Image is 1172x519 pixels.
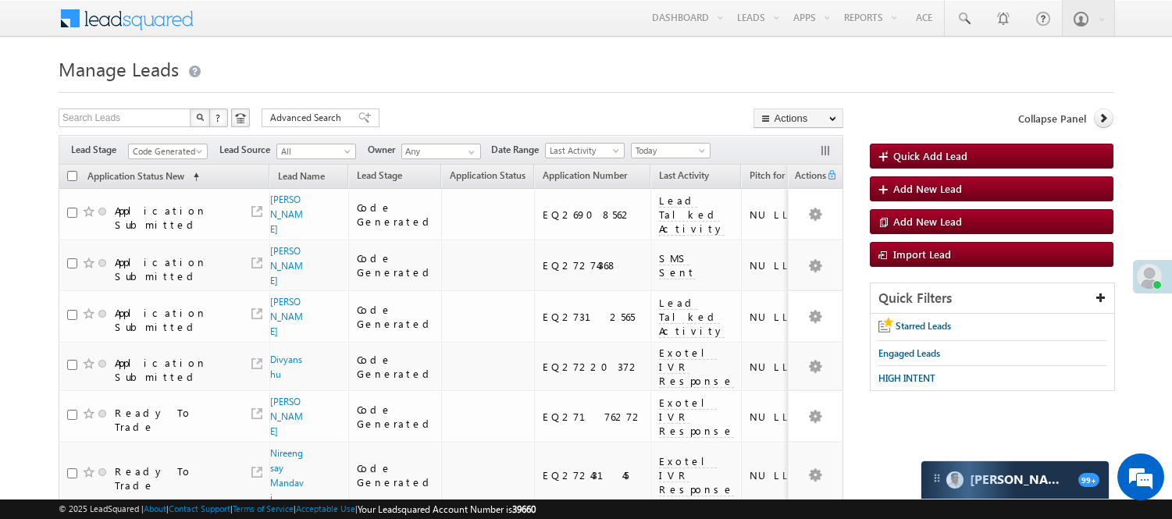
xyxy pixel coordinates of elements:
div: Ready To Trade [115,406,232,434]
div: NULL [750,360,807,374]
div: NULL [750,258,807,272]
div: NULL [750,208,807,222]
button: ? [209,108,228,127]
span: (sorted ascending) [187,171,199,183]
div: EQ27243145 [543,468,643,482]
div: NULL [750,410,807,424]
a: Acceptable Use [296,503,355,514]
span: Lead Stage [357,169,402,181]
span: Quick Add Lead [893,149,967,162]
span: Exotel IVR Response [659,396,734,438]
div: Application Submitted [115,306,232,334]
button: Actions [753,108,843,128]
a: Nireeng say Mandavi [270,447,304,503]
div: EQ27312565 [543,310,643,324]
a: [PERSON_NAME] [270,245,303,286]
div: Application Submitted [115,204,232,232]
div: EQ27176272 [543,410,643,424]
span: Application Status New [87,170,184,182]
span: Manage Leads [59,56,179,81]
div: EQ27220372 [543,360,643,374]
span: 99+ [1078,473,1099,487]
span: Owner [368,143,401,157]
div: NULL [750,468,807,482]
span: Engaged Leads [878,347,940,359]
span: Import Lead [893,247,951,261]
span: Collapse Panel [1018,112,1086,126]
span: 39660 [512,503,536,515]
span: Code Generated [129,144,203,158]
span: Application Number [543,169,627,181]
span: Exotel IVR Response [659,346,734,388]
a: Contact Support [169,503,230,514]
a: Application Status [442,167,533,187]
a: Lead Stage [349,167,410,187]
span: ? [216,111,223,124]
span: HIGH INTENT [878,372,935,384]
span: Today [632,144,706,158]
a: [PERSON_NAME] [270,194,303,235]
a: Today [631,143,711,158]
div: carter-dragCarter[PERSON_NAME]99+ [921,460,1110,499]
div: Code Generated [357,461,435,489]
img: carter-drag [931,472,943,485]
div: Code Generated [357,201,435,229]
div: Ready To Trade [115,464,232,492]
span: Lead Talked Activity [659,296,725,338]
div: EQ26908562 [543,208,643,222]
a: Show All Items [460,144,479,160]
span: Exotel IVR Response [659,454,734,496]
img: Carter [946,471,964,489]
span: Your Leadsquared Account Number is [358,503,536,515]
a: About [144,503,166,514]
span: Add New Lead [893,182,962,195]
span: Advanced Search [270,111,346,125]
span: All [277,144,351,158]
div: Application Submitted [115,356,232,384]
span: Lead Talked Activity [659,194,725,236]
input: Type to Search [401,144,481,159]
span: © 2025 LeadSquared | | | | | [59,502,536,517]
a: Last Activity [545,143,625,158]
div: Code Generated [357,403,435,431]
a: Lead Name [270,168,333,188]
span: SMS Sent [659,251,696,279]
a: Divyanshu [270,354,302,380]
span: Lead Stage [71,143,128,157]
span: Date Range [491,143,545,157]
span: Starred Leads [896,320,951,332]
div: Code Generated [357,251,435,279]
span: Pitch for MF [750,169,800,181]
a: [PERSON_NAME] [270,296,303,337]
div: Code Generated [357,303,435,331]
a: [PERSON_NAME] [270,396,303,437]
a: Code Generated [128,144,208,159]
a: Last Activity [651,167,717,187]
div: Quick Filters [871,283,1114,314]
a: Pitch for MF [742,167,808,187]
span: Last Activity [546,144,620,158]
a: Application Number [535,167,635,187]
input: Check all records [67,171,77,181]
span: Lead Source [219,143,276,157]
a: Application Status New (sorted ascending) [80,167,207,187]
a: Terms of Service [233,503,294,514]
div: NULL [750,310,807,324]
div: Code Generated [357,353,435,381]
img: Search [196,113,204,121]
span: Add New Lead [893,215,962,228]
a: All [276,144,356,159]
div: EQ27274368 [543,258,643,272]
span: Application Status [450,169,525,181]
span: Actions [789,167,826,187]
div: Application Submitted [115,255,232,283]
